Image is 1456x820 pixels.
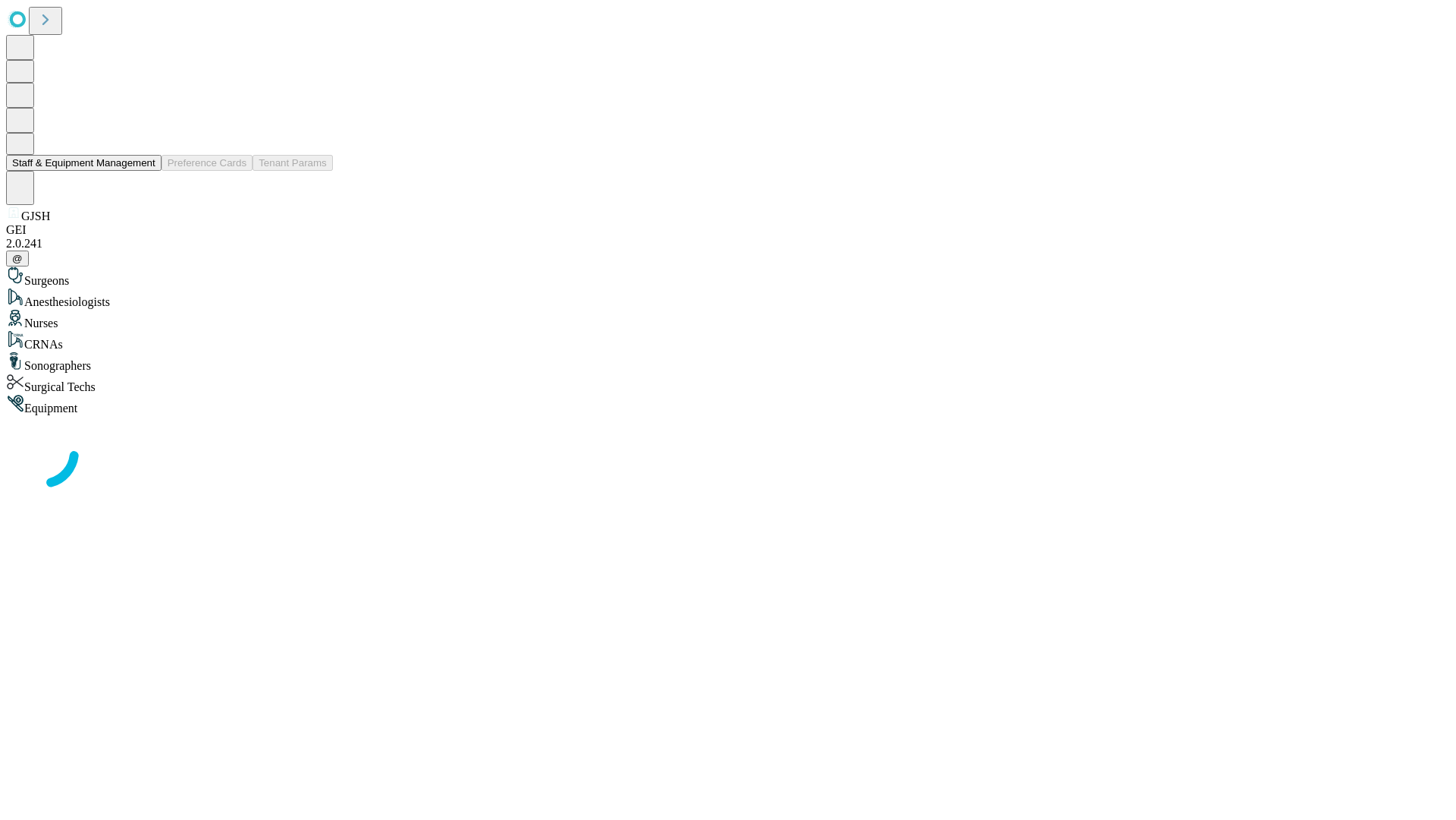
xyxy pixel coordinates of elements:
[6,352,1450,373] div: Sonographers
[6,288,1450,309] div: Anesthesiologists
[21,210,50,222] span: GJSH
[6,309,1450,330] div: Nurses
[162,155,253,171] button: Preference Cards
[6,394,1450,415] div: Equipment
[6,251,29,266] button: @
[6,373,1450,394] div: Surgical Techs
[6,266,1450,288] div: Surgeons
[12,253,23,264] span: @
[6,155,162,171] button: Staff & Equipment Management
[6,223,1450,237] div: GEI
[253,155,333,171] button: Tenant Params
[6,330,1450,352] div: CRNAs
[6,237,1450,251] div: 2.0.241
